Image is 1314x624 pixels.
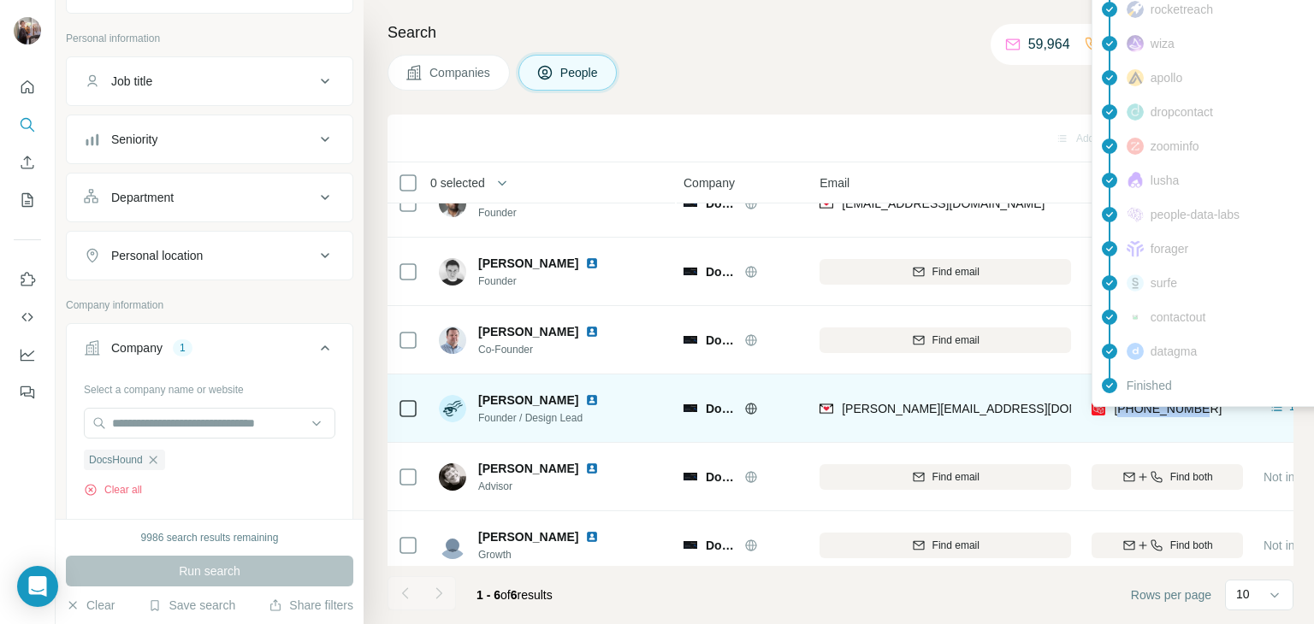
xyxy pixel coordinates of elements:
p: 59,964 [1028,34,1070,55]
div: Company [111,339,163,356]
img: Logo of DocsHound [684,404,697,411]
button: Use Surfe on LinkedIn [14,264,41,295]
button: Quick start [14,72,41,103]
span: dropcontact [1151,103,1213,121]
img: LinkedIn logo [585,393,599,407]
p: Company information [66,297,353,313]
span: DocsHound [706,537,736,554]
span: results [476,588,553,602]
span: of [500,588,511,602]
button: Find email [820,533,1071,558]
button: Clear [66,597,115,614]
button: Clear all [84,482,142,497]
button: Find both [1092,533,1243,558]
div: Department [111,189,174,206]
span: Founder / Design Lead [478,410,619,426]
span: [PERSON_NAME] [478,460,578,477]
button: Job title [67,61,352,102]
button: Share filters [269,597,353,614]
button: Find both [1092,464,1243,490]
span: apollo [1151,69,1182,86]
img: Logo of DocsHound [684,541,697,548]
p: 10 [1236,586,1250,603]
span: Co-Founder [478,342,619,357]
img: provider dropcontact logo [1127,103,1144,121]
button: Find email [820,464,1071,490]
img: Logo of DocsHound [684,473,697,480]
button: Seniority [67,119,352,160]
img: LinkedIn logo [585,462,599,475]
img: provider wiza logo [1127,35,1144,52]
button: Find email [820,327,1071,353]
span: surfe [1151,274,1177,291]
span: [PERSON_NAME] [478,391,578,409]
h4: Search [388,21,1293,44]
button: My lists [14,185,41,215]
span: Founder [478,274,619,289]
img: Avatar [14,17,41,44]
span: Founder [478,205,619,221]
div: Select a company name or website [84,375,335,397]
span: [EMAIL_ADDRESS][DOMAIN_NAME] [842,197,1045,210]
img: LinkedIn logo [585,256,599,270]
span: Find both [1170,538,1213,553]
img: provider prospeo logo [1092,400,1105,417]
span: people-data-labs [1151,206,1240,223]
img: provider rocketreach logo [1127,1,1144,18]
span: zoominfo [1151,138,1199,155]
img: provider findymail logo [820,400,833,417]
button: Dashboard [14,339,41,370]
span: [PERSON_NAME] [478,528,578,545]
img: provider forager logo [1127,240,1144,257]
img: Logo of DocsHound [684,336,697,343]
img: provider surfe logo [1127,274,1144,291]
span: Finished [1127,377,1172,394]
span: Find both [1170,469,1213,485]
button: Use Surfe API [14,302,41,333]
button: Enrich CSV [14,147,41,178]
button: Search [14,109,41,140]
span: 0 selected [430,174,485,191]
span: Find email [932,538,980,553]
img: Avatar [439,258,466,286]
img: Avatar [439,395,466,422]
span: 1 - 6 [476,588,500,602]
span: Companies [429,64,492,81]
span: datagma [1151,343,1197,360]
div: 1 [173,340,192,356]
p: Personal information [66,31,353,46]
button: Feedback [14,377,41,408]
img: Avatar [439,463,466,491]
img: provider zoominfo logo [1127,138,1144,155]
button: Company1 [67,327,352,375]
span: Rows per page [1131,586,1211,603]
span: [PERSON_NAME][EMAIL_ADDRESS][DOMAIN_NAME] [842,402,1143,415]
img: LinkedIn logo [585,530,599,544]
span: Advisor [478,479,619,494]
img: provider lusha logo [1127,172,1144,189]
div: Personal location [111,247,203,264]
div: Job title [111,73,152,90]
div: 9986 search results remaining [141,530,279,545]
div: Seniority [111,131,157,148]
img: LinkedIn logo [585,325,599,338]
span: DocsHound [706,400,736,417]
div: Open Intercom Messenger [17,566,58,607]
span: contactout [1151,309,1206,326]
span: forager [1151,240,1188,257]
span: [PERSON_NAME] [478,323,578,340]
span: DocsHound [706,468,736,486]
img: provider apollo logo [1127,69,1144,86]
span: [PHONE_NUMBER] [1114,402,1222,415]
span: [PERSON_NAME] [478,255,578,272]
span: Find email [932,264,980,280]
img: Logo of DocsHound [684,268,697,274]
span: lusha [1151,172,1179,189]
img: Avatar [439,327,466,354]
span: Email [820,174,849,191]
img: provider datagma logo [1127,343,1144,360]
button: Save search [148,597,235,614]
span: Find email [932,469,980,485]
span: DocsHound [706,332,736,349]
span: DocsHound [706,263,736,280]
